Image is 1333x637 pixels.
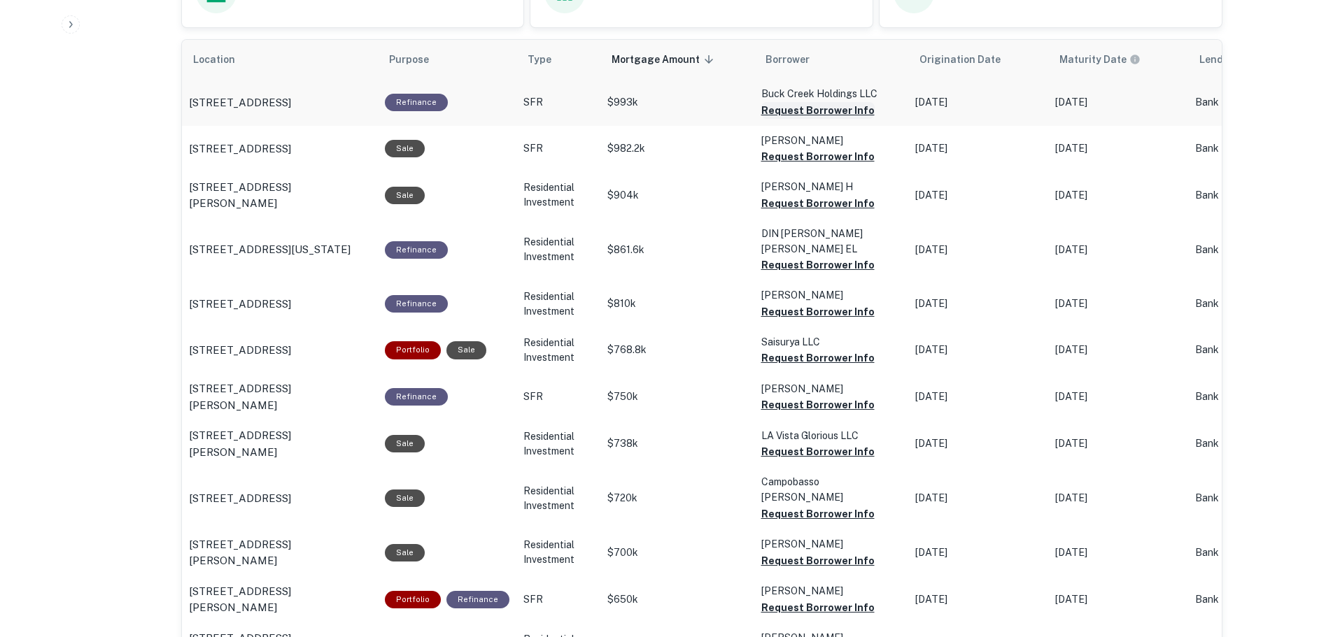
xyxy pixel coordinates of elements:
span: Location [193,51,253,68]
p: Bank [1195,389,1307,404]
a: [STREET_ADDRESS][US_STATE] [189,241,371,258]
p: [STREET_ADDRESS][US_STATE] [189,241,351,258]
div: This loan purpose was for refinancing [385,295,448,313]
span: Purpose [389,51,447,68]
div: Sale [385,435,425,452]
p: [STREET_ADDRESS] [189,141,291,157]
a: [STREET_ADDRESS][PERSON_NAME] [189,536,371,569]
p: [DATE] [915,296,1041,311]
a: [STREET_ADDRESS] [189,94,371,111]
p: [DATE] [915,95,1041,110]
p: SFR [523,95,593,110]
button: Request Borrower Info [761,506,875,522]
a: [STREET_ADDRESS][PERSON_NAME] [189,583,371,616]
p: [STREET_ADDRESS][PERSON_NAME] [189,380,371,413]
p: LA Vista Glorious LLC [761,428,901,443]
p: [DATE] [915,141,1041,156]
button: Request Borrower Info [761,148,875,165]
p: [STREET_ADDRESS] [189,296,291,313]
p: [DATE] [1055,592,1181,607]
p: [DATE] [1055,296,1181,311]
p: [DATE] [1055,436,1181,451]
th: Lender Type [1188,40,1314,79]
th: Purpose [378,40,516,79]
p: [STREET_ADDRESS][PERSON_NAME] [189,179,371,212]
p: Bank [1195,545,1307,560]
div: Sale [385,140,425,157]
p: SFR [523,141,593,156]
a: [STREET_ADDRESS] [189,296,371,313]
iframe: Chat Widget [1263,525,1333,592]
p: [DATE] [1055,243,1181,257]
p: [DATE] [1055,389,1181,404]
th: Mortgage Amount [600,40,754,79]
button: Request Borrower Info [761,599,875,616]
span: Type [528,51,570,68]
div: This loan purpose was for refinancing [385,241,448,259]
p: $982.2k [607,141,747,156]
p: $810k [607,296,747,311]
p: [DATE] [915,389,1041,404]
p: Bank [1195,592,1307,607]
th: Borrower [754,40,908,79]
button: Request Borrower Info [761,350,875,366]
p: [DATE] [915,436,1041,451]
p: Residential Investment [523,180,593,210]
h6: Maturity Date [1059,52,1127,67]
p: [DATE] [915,343,1041,357]
div: This loan purpose was for refinancing [446,591,509,608]
button: Request Borrower Info [761,303,875,320]
p: Bank [1195,243,1307,257]
p: $720k [607,491,747,506]
p: Bank [1195,141,1307,156]
th: Type [516,40,600,79]
button: Request Borrower Info [761,102,875,119]
span: Borrower [766,51,810,68]
a: [STREET_ADDRESS] [189,141,371,157]
p: [DATE] [1055,95,1181,110]
p: Bank [1195,95,1307,110]
p: Residential Investment [523,484,593,513]
p: [DATE] [1055,491,1181,506]
p: Residential Investment [523,289,593,319]
a: [STREET_ADDRESS] [189,342,371,359]
p: $993k [607,95,747,110]
a: [STREET_ADDRESS][PERSON_NAME] [189,427,371,460]
div: Sale [446,341,486,359]
p: [PERSON_NAME] [761,583,901,599]
p: SFR [523,592,593,607]
p: [PERSON_NAME] [761,133,901,148]
p: [STREET_ADDRESS] [189,490,291,507]
div: Sale [385,544,425,561]
p: SFR [523,389,593,404]
p: Bank [1195,188,1307,203]
p: [PERSON_NAME] [761,536,901,552]
p: $750k [607,389,747,404]
span: Lender Type [1199,51,1259,68]
p: [DATE] [915,491,1041,506]
a: [STREET_ADDRESS] [189,490,371,507]
p: Residential Investment [523,336,593,365]
div: This is a portfolio loan with 3 properties [385,591,441,608]
p: [DATE] [1055,545,1181,560]
th: Maturity dates displayed may be estimated. Please contact the lender for the most accurate maturi... [1048,40,1188,79]
p: Bank [1195,491,1307,506]
p: $650k [607,592,747,607]
p: [PERSON_NAME] H [761,179,901,194]
p: Bank [1195,296,1307,311]
span: Mortgage Amount [612,51,718,68]
p: [PERSON_NAME] [761,381,901,396]
p: Buck Creek Holdings LLC [761,86,901,101]
p: [DATE] [915,243,1041,257]
p: Bank [1195,436,1307,451]
p: Saisurya LLC [761,334,901,350]
span: Origination Date [919,51,1019,68]
p: $768.8k [607,343,747,357]
p: [STREET_ADDRESS] [189,94,291,111]
span: Maturity dates displayed may be estimated. Please contact the lender for the most accurate maturi... [1059,52,1159,67]
p: Residential Investment [523,538,593,567]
